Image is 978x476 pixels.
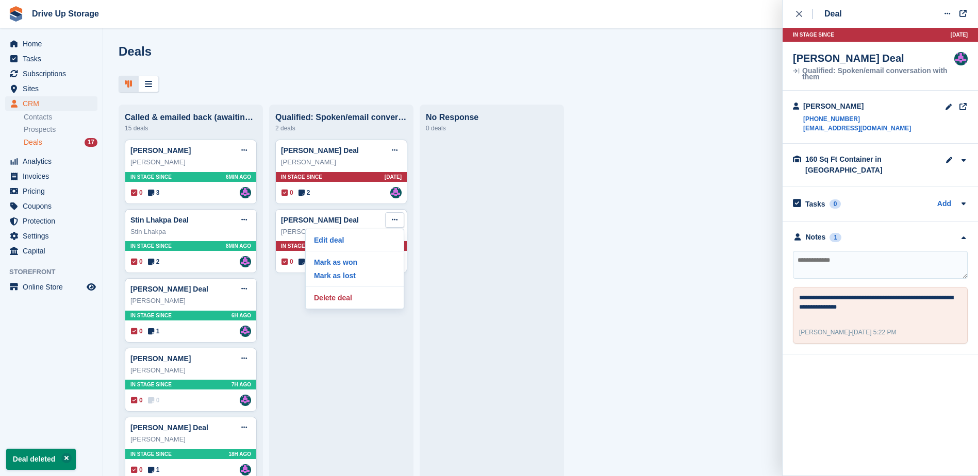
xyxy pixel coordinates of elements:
div: 160 Sq Ft Container in [GEOGRAPHIC_DATA] [805,154,908,176]
div: Stin Lhakpa [130,227,251,237]
span: 6H AGO [231,312,251,319]
span: Prospects [24,125,56,134]
span: 1 [148,327,160,336]
span: [DATE] [951,31,968,39]
a: menu [5,184,97,198]
div: Qualified: Spoken/email conversation with them [275,113,407,122]
span: 7H AGO [231,381,251,388]
a: menu [5,96,97,111]
span: In stage since [793,31,834,39]
img: Andy [240,187,251,198]
span: In stage since [130,450,172,458]
a: Stin Lhakpa Deal [130,216,189,224]
a: menu [5,169,97,183]
a: [PERSON_NAME] [130,146,191,155]
img: stora-icon-8386f47178a22dfd0bd8f6a31ec36ba5ce8667c1dd55bd0f319d3a0aa187defe.svg [8,6,24,22]
div: - [799,328,897,337]
span: Capital [23,244,85,258]
span: In stage since [281,242,322,250]
a: Contacts [24,112,97,122]
a: Preview store [85,281,97,293]
span: 1 [148,465,160,474]
span: 0 [131,188,143,197]
a: [PERSON_NAME] Deal [130,423,208,432]
a: [EMAIL_ADDRESS][DOMAIN_NAME] [803,124,911,133]
span: 0 [131,257,143,266]
div: 0 [830,199,841,209]
div: Deal [824,8,842,20]
span: [DATE] [385,173,402,181]
span: 18H AGO [228,450,251,458]
span: 2 [148,257,160,266]
span: 1 [299,257,310,266]
span: 3 [148,188,160,197]
div: Qualified: Spoken/email conversation with them [793,67,954,80]
span: [PERSON_NAME] [799,329,850,336]
img: Andy [240,256,251,267]
div: [PERSON_NAME] [130,296,251,306]
span: 0 [148,396,160,405]
span: CRM [23,96,85,111]
span: 2 [299,188,310,197]
span: Invoices [23,169,85,183]
div: [PERSON_NAME] [130,365,251,376]
div: Called & emailed back (awaiting response) [125,113,257,122]
a: menu [5,154,97,168]
a: [PERSON_NAME] Deal [130,285,208,293]
span: Subscriptions [23,66,85,81]
div: 1 [830,233,841,242]
span: 8MIN AGO [226,242,251,250]
a: Add [937,198,951,210]
a: menu [5,199,97,213]
a: Andy [390,187,402,198]
div: 0 deals [426,122,558,134]
span: Storefront [9,267,103,277]
span: 0 [131,396,143,405]
a: Drive Up Storage [28,5,103,22]
div: [PERSON_NAME] [130,157,251,167]
span: In stage since [281,173,322,181]
span: In stage since [130,381,172,388]
a: [PHONE_NUMBER] [803,114,911,124]
a: Edit deal [310,233,400,247]
span: Coupons [23,199,85,213]
div: 15 deals [125,122,257,134]
div: [PERSON_NAME] [281,157,402,167]
div: Notes [806,232,826,243]
a: menu [5,244,97,258]
a: [PERSON_NAME] Deal [281,146,359,155]
div: 2 deals [275,122,407,134]
span: In stage since [130,173,172,181]
span: Analytics [23,154,85,168]
span: In stage since [130,242,172,250]
span: Deals [24,138,42,147]
img: Andy [240,395,251,406]
span: 0 [281,257,293,266]
a: menu [5,52,97,66]
a: menu [5,37,97,51]
img: Andy [240,464,251,475]
a: menu [5,81,97,96]
a: Deals 17 [24,137,97,148]
a: menu [5,280,97,294]
span: In stage since [130,312,172,319]
div: [PERSON_NAME] [803,101,911,112]
p: Delete deal [310,291,400,304]
p: Mark as won [310,256,400,269]
div: [PERSON_NAME] Deal [793,52,954,64]
h2: Tasks [805,199,825,209]
span: Home [23,37,85,51]
span: Protection [23,214,85,228]
span: 0 [131,327,143,336]
a: Prospects [24,124,97,135]
a: menu [5,229,97,243]
p: Deal deleted [6,449,76,470]
a: Andy [954,52,968,65]
div: [PERSON_NAME] [130,434,251,445]
span: Tasks [23,52,85,66]
a: Mark as lost [310,269,400,282]
span: [DATE] 5:22 PM [852,329,897,336]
